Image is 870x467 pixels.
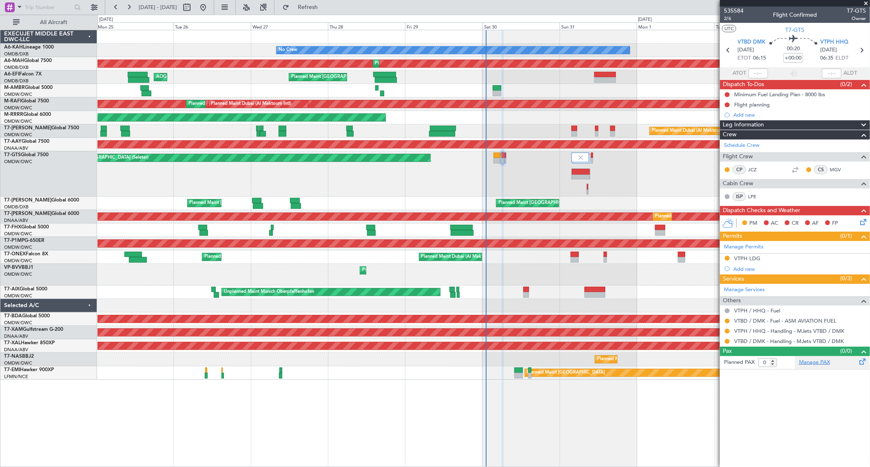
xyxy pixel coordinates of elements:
span: 06:35 [820,54,833,62]
span: T7-FHX [4,225,21,230]
a: JCZ [748,166,766,173]
a: A6-KAHLineage 1000 [4,45,54,50]
div: Minimum Fuel Landing Plan - 8000 lbs [734,91,825,98]
span: T7-GTS [847,7,866,15]
span: 2/6 [724,15,744,22]
a: OMDW/DWC [4,320,32,326]
a: M-RAFIGlobal 7500 [4,99,49,104]
span: T7-[PERSON_NAME] [4,211,51,216]
a: OMDW/DWC [4,118,32,124]
a: DNAA/ABV [4,217,28,224]
div: VTPH LDG [734,255,760,262]
div: No Crew [279,44,297,56]
div: AOG Maint [GEOGRAPHIC_DATA] (Dubai Intl) [156,71,252,83]
span: AF [812,219,819,228]
a: T7-[PERSON_NAME]Global 7500 [4,126,79,131]
a: T7-XALHawker 850XP [4,341,55,345]
a: Manage Services [724,286,765,294]
span: Dispatch To-Dos [723,80,764,89]
span: M-AMBR [4,85,25,90]
div: CS [814,165,828,174]
a: OMDB/DXB [4,64,29,71]
a: Schedule Crew [724,142,759,150]
div: Planned Maint Dubai (Al Maktoum Intl) [362,264,443,277]
a: T7-EMIHawker 900XP [4,367,54,372]
span: T7-GTS [4,153,21,157]
span: T7-BDA [4,314,22,319]
span: Dispatch Checks and Weather [723,206,800,215]
span: FP [832,219,838,228]
a: T7-BDAGlobal 5000 [4,314,50,319]
div: Planned Maint Dubai (Al Maktoum Intl) [188,98,269,110]
div: Unplanned Maint [GEOGRAPHIC_DATA] (Seletar) [47,152,148,164]
a: DNAA/ABV [4,347,28,353]
div: Planned Maint Abuja ([PERSON_NAME] Intl) [597,353,689,365]
a: M-AMBRGlobal 5000 [4,85,53,90]
a: T7-XAMGulfstream G-200 [4,327,63,332]
a: A6-MAHGlobal 7500 [4,58,52,63]
div: Add new [733,266,866,272]
a: OMDB/DXB [4,204,29,210]
a: T7-AAYGlobal 7500 [4,139,49,144]
span: PM [749,219,757,228]
a: LPE [748,193,766,200]
span: T7-P1MP [4,238,24,243]
span: Owner [847,15,866,22]
span: (0/2) [841,80,852,89]
a: T7-FHXGlobal 5000 [4,225,49,230]
div: Planned Maint [GEOGRAPHIC_DATA] ([GEOGRAPHIC_DATA] Intl) [375,58,511,70]
div: Thu 28 [328,22,405,30]
div: Mon 1 [637,22,714,30]
span: T7-XAL [4,341,21,345]
div: Planned Maint [GEOGRAPHIC_DATA] ([GEOGRAPHIC_DATA] Intl) [190,197,326,209]
span: Others [723,296,741,305]
button: Refresh [279,1,328,14]
a: OMDW/DWC [4,91,32,97]
span: Cabin Crew [723,179,753,188]
span: ALDT [843,69,857,77]
div: Planned Maint Dubai (Al Maktoum Intl) [204,251,285,263]
div: Add new [733,111,866,118]
a: DNAA/ABV [4,333,28,339]
div: Planned Maint Dubai (Al Maktoum Intl) [421,251,502,263]
span: [DATE] - [DATE] [139,4,177,11]
span: T7-GTS [786,26,805,34]
div: Planned Maint [GEOGRAPHIC_DATA] [527,367,605,379]
span: AC [771,219,778,228]
span: (0/0) [841,347,852,355]
a: OMDW/DWC [4,271,32,277]
span: 00:20 [787,45,800,53]
span: M-RRRR [4,112,23,117]
a: T7-ONEXFalcon 8X [4,252,48,257]
div: CP [733,165,746,174]
div: ISP [733,192,746,201]
a: OMDW/DWC [4,159,32,165]
input: Trip Number [25,1,72,13]
a: T7-[PERSON_NAME]Global 6000 [4,198,79,203]
a: A6-EFIFalcon 7X [4,72,42,77]
a: Manage PAX [799,359,830,367]
div: Flight Confirmed [773,11,817,20]
a: T7-[PERSON_NAME]Global 6000 [4,211,79,216]
div: Tue 26 [173,22,250,30]
span: VP-BVV [4,265,22,270]
a: VTPH / HHQ - Fuel [734,307,780,314]
div: [DATE] [638,16,652,23]
span: T7-ONEX [4,252,26,257]
div: Planned Maint Dubai (Al Maktoum Intl) [655,210,735,223]
span: ETOT [738,54,751,62]
span: A6-EFI [4,72,19,77]
button: All Aircraft [9,16,89,29]
span: CR [792,219,799,228]
span: ELDT [835,54,848,62]
div: Flight planning [734,101,770,108]
a: OMDW/DWC [4,258,32,264]
span: Crew [723,130,737,139]
a: VP-BVVBBJ1 [4,265,33,270]
a: VTPH / HHQ - Handling - MJets VTBD / DMK [734,328,844,334]
input: --:-- [748,69,768,78]
a: OMDW/DWC [4,105,32,111]
div: Planned Maint [GEOGRAPHIC_DATA] ([GEOGRAPHIC_DATA] Intl) [291,71,427,83]
span: A6-KAH [4,45,23,50]
a: OMDW/DWC [4,132,32,138]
